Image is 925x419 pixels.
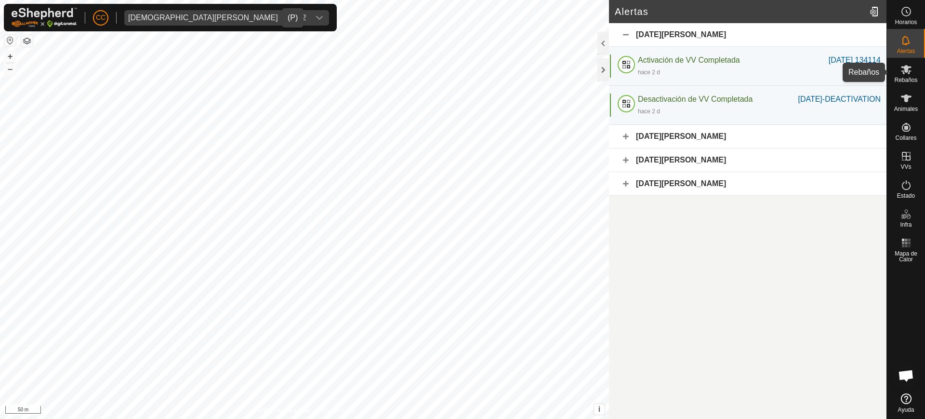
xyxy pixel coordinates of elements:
a: Política de Privacidad [255,406,310,415]
button: + [4,51,16,62]
span: VVs [900,164,911,170]
div: [DEMOGRAPHIC_DATA][PERSON_NAME] - 20962 [128,14,306,22]
a: Contáctenos [322,406,354,415]
span: Alertas [897,48,915,54]
div: [DATE][PERSON_NAME] [609,23,886,47]
span: Horarios [895,19,917,25]
a: Ayuda [887,390,925,417]
span: Animales [894,106,918,112]
button: i [594,404,605,415]
span: Ayuda [898,407,914,413]
span: CC [96,13,106,23]
div: hace 2 d [638,68,660,77]
h2: Alertas [615,6,866,17]
a: Chat abierto [892,361,921,390]
span: Activación de VV Completada [638,56,740,64]
button: Restablecer Mapa [4,35,16,46]
div: [DATE][PERSON_NAME] [609,172,886,196]
button: Capas del Mapa [21,35,33,47]
div: dropdown trigger [310,10,329,26]
span: Desactivación de VV Completada [638,95,753,103]
span: Jesus Vicente Iglesias Casas - 20962 [124,10,310,26]
div: [DATE] 134114 [829,54,881,66]
div: [DATE]-DEACTIVATION [798,94,881,105]
button: – [4,63,16,75]
div: hace 2 d [638,107,660,116]
span: Infra [900,222,912,228]
span: Estado [897,193,915,199]
span: Collares [895,135,916,141]
span: Mapa de Calor [889,251,923,262]
span: Rebaños [894,77,917,83]
div: [DATE][PERSON_NAME] [609,125,886,149]
div: [DATE][PERSON_NAME] [609,149,886,172]
img: Logo Gallagher [12,8,77,27]
span: i [598,405,600,413]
